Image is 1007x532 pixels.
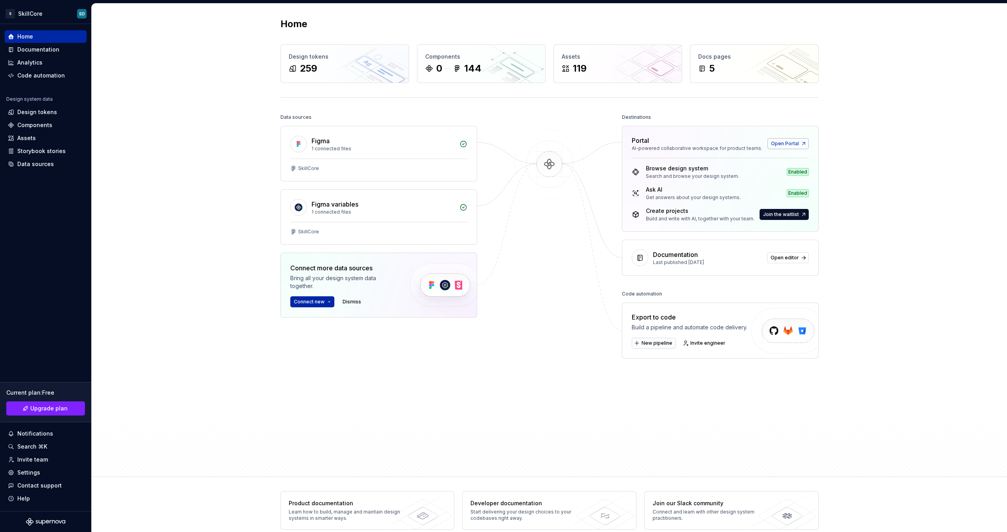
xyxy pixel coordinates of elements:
[642,340,672,346] span: New pipeline
[5,145,87,157] a: Storybook stories
[646,194,741,201] div: Get answers about your design systems.
[5,119,87,131] a: Components
[5,453,87,466] a: Invite team
[5,466,87,479] a: Settings
[17,482,62,490] div: Contact support
[5,479,87,492] button: Contact support
[298,165,319,172] div: SkillCore
[690,44,819,83] a: Docs pages5
[632,136,649,145] div: Portal
[763,211,799,218] span: Join the waitlist
[760,209,809,220] button: Join the waitlist
[79,11,85,17] div: SD
[6,96,53,102] div: Design system data
[280,112,312,123] div: Data sources
[632,312,747,322] div: Export to code
[787,168,809,176] div: Enabled
[294,299,325,305] span: Connect new
[6,389,85,397] div: Current plan : Free
[17,430,53,438] div: Notifications
[17,456,48,464] div: Invite team
[709,62,715,75] div: 5
[18,10,42,18] div: SkillCore
[5,492,87,505] button: Help
[17,121,52,129] div: Components
[5,132,87,144] a: Assets
[5,69,87,82] a: Code automation
[698,53,810,61] div: Docs pages
[17,147,66,155] div: Storybook stories
[5,106,87,118] a: Design tokens
[622,112,651,123] div: Destinations
[573,62,586,75] div: 119
[280,44,409,83] a: Design tokens259
[771,140,799,147] span: Open Portal
[17,108,57,116] div: Design tokens
[17,495,30,502] div: Help
[646,164,739,172] div: Browse design system
[622,288,662,299] div: Code automation
[290,274,397,290] div: Bring all your design system data together.
[6,401,85,416] button: Upgrade plan
[646,173,739,179] div: Search and browse your design system.
[632,323,747,331] div: Build a pipeline and automate code delivery.
[646,186,741,194] div: Ask AI
[653,259,762,266] div: Last published [DATE]
[653,499,767,507] div: Join our Slack community
[343,299,361,305] span: Dismiss
[289,499,403,507] div: Product documentation
[280,491,455,530] a: Product documentationLearn how to build, manage and maintain design systems in smarter ways.
[298,229,319,235] div: SkillCore
[6,9,15,18] div: S
[289,53,401,61] div: Design tokens
[2,5,90,22] button: SSkillCoreSD
[771,255,799,261] span: Open editor
[425,53,537,61] div: Components
[553,44,682,83] a: Assets119
[653,509,767,521] div: Connect and learn with other design system practitioners.
[462,491,636,530] a: Developer documentationStart delivering your design choices to your codebases right away.
[339,296,365,307] button: Dismiss
[280,189,477,245] a: Figma variables1 connected filesSkillCore
[5,158,87,170] a: Data sources
[312,136,330,146] div: Figma
[17,59,42,66] div: Analytics
[290,296,334,307] button: Connect new
[5,30,87,43] a: Home
[26,518,65,526] a: Supernova Logo
[632,145,763,151] div: AI-powered collaborative workspace for product teams.
[690,340,725,346] span: Invite engineer
[562,53,674,61] div: Assets
[681,338,729,349] a: Invite engineer
[280,18,307,30] h2: Home
[767,138,809,149] a: Open Portal
[17,72,65,79] div: Code automation
[17,469,40,477] div: Settings
[5,427,87,440] button: Notifications
[17,443,47,451] div: Search ⌘K
[646,207,754,215] div: Create projects
[644,491,819,530] a: Join our Slack communityConnect and learn with other design system practitioners.
[767,252,809,263] a: Open editor
[17,160,54,168] div: Data sources
[312,209,455,215] div: 1 connected files
[312,199,358,209] div: Figma variables
[17,33,33,41] div: Home
[300,62,317,75] div: 259
[280,126,477,181] a: Figma1 connected filesSkillCore
[30,405,68,412] span: Upgrade plan
[464,62,481,75] div: 144
[470,509,585,521] div: Start delivering your design choices to your codebases right away.
[787,189,809,197] div: Enabled
[5,56,87,69] a: Analytics
[632,338,676,349] button: New pipeline
[312,146,455,152] div: 1 connected files
[5,440,87,453] button: Search ⌘K
[17,134,36,142] div: Assets
[470,499,585,507] div: Developer documentation
[436,62,442,75] div: 0
[653,250,698,259] div: Documentation
[289,509,403,521] div: Learn how to build, manage and maintain design systems in smarter ways.
[5,43,87,56] a: Documentation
